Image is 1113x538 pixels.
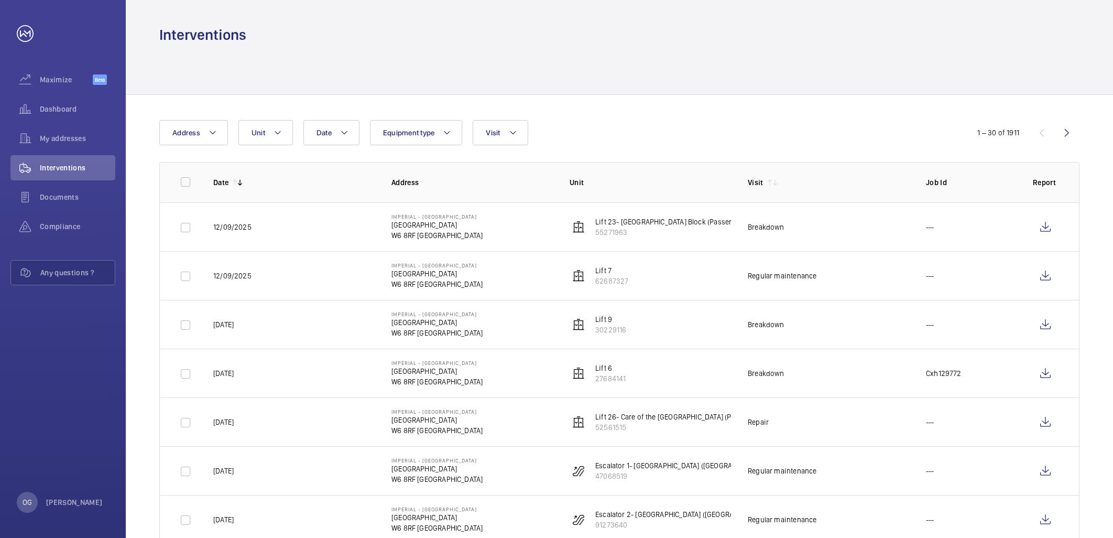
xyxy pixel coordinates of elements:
button: Unit [238,120,293,145]
p: [DATE] [213,466,234,476]
div: Regular maintenance [748,514,816,525]
p: 62687327 [595,276,628,286]
img: elevator.svg [572,318,585,331]
p: --- [926,319,934,330]
p: Address [391,177,553,188]
p: [DATE] [213,319,234,330]
span: Dashboard [40,104,115,114]
p: [DATE] [213,514,234,525]
p: [DATE] [213,368,234,379]
p: W6 8RF [GEOGRAPHIC_DATA] [391,376,483,387]
p: Report [1033,177,1058,188]
span: Address [172,128,200,137]
span: Maximize [40,74,93,85]
p: Visit [748,177,763,188]
button: Equipment type [370,120,463,145]
p: Job Id [926,177,1016,188]
p: Imperial - [GEOGRAPHIC_DATA] [391,262,483,268]
p: W6 8RF [GEOGRAPHIC_DATA] [391,230,483,241]
button: Visit [473,120,528,145]
p: W6 8RF [GEOGRAPHIC_DATA] [391,474,483,485]
p: Imperial - [GEOGRAPHIC_DATA] [391,213,483,220]
p: 12/09/2025 [213,271,252,281]
p: W6 8RF [GEOGRAPHIC_DATA] [391,523,483,533]
div: Repair [748,417,769,427]
img: escalator.svg [572,513,585,526]
p: [GEOGRAPHIC_DATA] [391,366,483,376]
p: --- [926,514,934,525]
p: Lift 7 [595,265,628,276]
p: --- [926,466,934,476]
p: 47068519 [595,471,771,481]
p: [GEOGRAPHIC_DATA] [391,415,483,425]
p: Lift 23- [GEOGRAPHIC_DATA] Block (Passenger) [595,217,746,227]
div: Regular maintenance [748,271,816,281]
button: Address [159,120,228,145]
p: Imperial - [GEOGRAPHIC_DATA] [391,457,483,464]
p: OG [23,497,32,508]
span: Interventions [40,163,115,173]
p: [GEOGRAPHIC_DATA] [391,464,483,474]
span: Documents [40,192,115,202]
p: 27684141 [595,373,626,384]
div: Regular maintenance [748,466,816,476]
p: Date [213,177,228,188]
p: Cxh129772 [926,368,962,379]
p: [DATE] [213,417,234,427]
img: elevator.svg [572,367,585,380]
button: Date [303,120,359,145]
span: My addresses [40,133,115,144]
span: Beta [93,74,107,85]
p: Imperial - [GEOGRAPHIC_DATA] [391,360,483,366]
p: [GEOGRAPHIC_DATA] [391,317,483,328]
span: Visit [486,128,500,137]
p: --- [926,271,934,281]
img: elevator.svg [572,221,585,233]
p: [PERSON_NAME] [46,497,103,508]
span: Compliance [40,221,115,232]
p: Lift 6 [595,363,626,373]
h1: Interventions [159,25,246,45]
p: Imperial - [GEOGRAPHIC_DATA] [391,408,483,415]
span: Equipment type [383,128,435,137]
p: 55271963 [595,227,746,238]
p: [GEOGRAPHIC_DATA] [391,220,483,230]
p: Unit [570,177,731,188]
div: Breakdown [748,319,784,330]
p: Imperial - [GEOGRAPHIC_DATA] [391,506,483,512]
div: Breakdown [748,368,784,379]
div: Breakdown [748,222,784,232]
p: Escalator 1- [GEOGRAPHIC_DATA] ([GEOGRAPHIC_DATA]) [595,460,771,471]
p: [GEOGRAPHIC_DATA] [391,268,483,279]
p: W6 8RF [GEOGRAPHIC_DATA] [391,425,483,436]
p: 91273640 [595,520,772,530]
p: [GEOGRAPHIC_DATA] [391,512,483,523]
span: Unit [252,128,265,137]
img: elevator.svg [572,416,585,428]
p: Imperial - [GEOGRAPHIC_DATA] [391,311,483,317]
p: 52561515 [595,422,763,433]
p: Lift 26- Care of the [GEOGRAPHIC_DATA] (Passenger) [595,412,763,422]
p: 30229116 [595,325,626,335]
p: Escalator 2- [GEOGRAPHIC_DATA] ([GEOGRAPHIC_DATA]) [595,509,772,520]
span: Date [317,128,332,137]
p: --- [926,417,934,427]
p: Lift 9 [595,314,626,325]
p: W6 8RF [GEOGRAPHIC_DATA] [391,328,483,338]
p: 12/09/2025 [213,222,252,232]
div: 1 – 30 of 1911 [977,127,1019,138]
img: elevator.svg [572,270,585,282]
p: --- [926,222,934,232]
span: Any questions ? [40,267,115,278]
p: W6 8RF [GEOGRAPHIC_DATA] [391,279,483,289]
img: escalator.svg [572,465,585,477]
